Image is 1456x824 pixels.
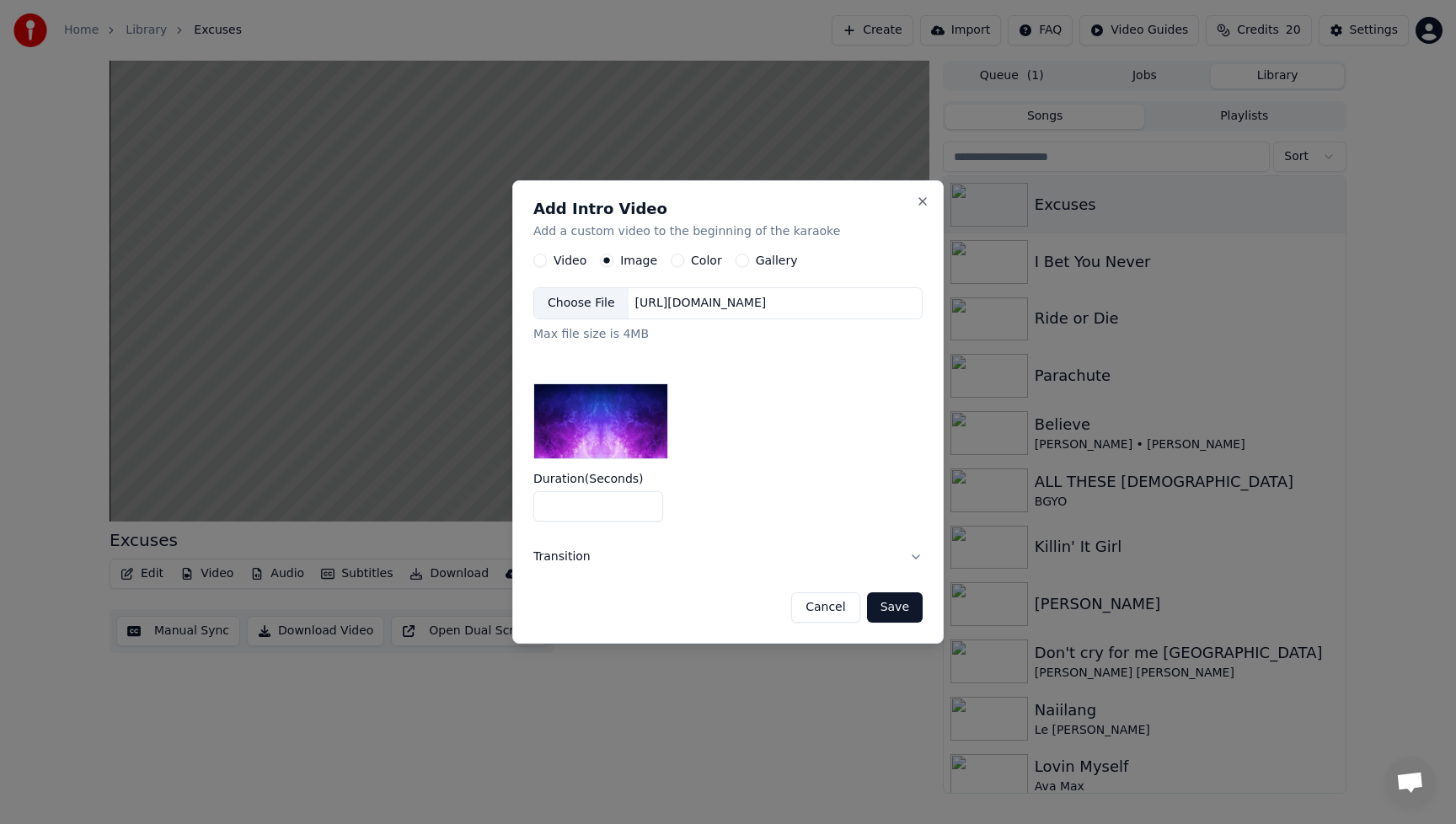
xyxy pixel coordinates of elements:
div: Choose File [534,288,629,318]
p: Add a custom video to the beginning of the karaoke [533,223,923,240]
label: Video [554,254,586,266]
label: Image [620,254,657,266]
div: Max file size is 4MB [533,326,923,343]
label: Duration ( Seconds ) [533,473,923,484]
button: Cancel [791,592,859,623]
label: Color [691,254,722,266]
h2: Add Intro Video [533,201,923,217]
label: Gallery [756,254,798,266]
button: Transition [533,535,923,579]
div: [URL][DOMAIN_NAME] [629,295,773,312]
button: Save [867,592,923,623]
